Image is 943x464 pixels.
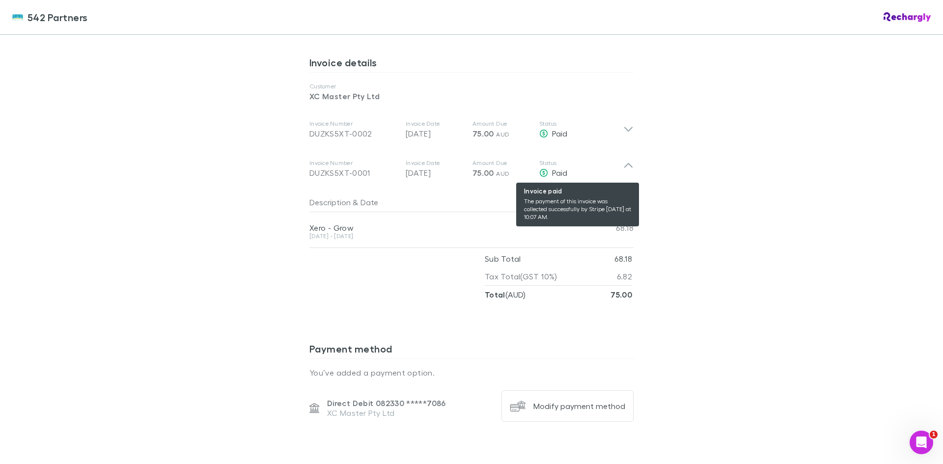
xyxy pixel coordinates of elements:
[309,167,398,179] div: DUZKS5XT-0001
[302,149,641,189] div: Invoice NumberDUZKS5XT-0001Invoice Date[DATE]Amount Due75.00 AUDStatus
[309,192,351,212] button: Description
[327,408,446,418] p: XC Master Pty Ltd
[496,131,509,138] span: AUD
[309,233,575,239] div: [DATE] - [DATE]
[575,212,634,244] div: 68.18
[485,268,557,285] p: Tax Total (GST 10%)
[309,56,634,72] h3: Invoice details
[501,390,634,422] button: Modify payment method
[610,290,632,300] strong: 75.00
[406,128,465,139] p: [DATE]
[472,120,531,128] p: Amount Due
[472,129,494,138] span: 75.00
[614,250,632,268] p: 68.18
[485,290,505,300] strong: Total
[309,128,398,139] div: DUZKS5XT-0002
[472,168,494,178] span: 75.00
[309,367,634,379] p: You’ve added a payment option.
[361,192,378,212] button: Date
[472,159,531,167] p: Amount Due
[496,170,509,177] span: AUD
[12,11,24,23] img: 542 Partners's Logo
[539,159,623,167] p: Status
[485,286,526,303] p: ( AUD )
[406,167,465,179] p: [DATE]
[910,431,933,454] iframe: Intercom live chat
[309,223,575,233] div: Xero - Grow
[309,343,634,358] h3: Payment method
[485,250,521,268] p: Sub Total
[327,398,446,408] p: Direct Debit 082330 ***** 7086
[884,12,931,22] img: Rechargly Logo
[28,10,88,25] span: 542 Partners
[302,110,641,149] div: Invoice NumberDUZKS5XT-0002Invoice Date[DATE]Amount Due75.00 AUDStatusPaid
[617,268,632,285] p: 6.82
[539,120,623,128] p: Status
[406,159,465,167] p: Invoice Date
[510,398,526,414] img: Modify payment method's Logo
[533,401,625,411] div: Modify payment method
[552,168,567,177] span: Paid
[309,159,398,167] p: Invoice Number
[309,82,634,90] p: Customer
[406,120,465,128] p: Invoice Date
[309,90,634,102] p: XC Master Pty Ltd
[309,192,571,212] div: &
[309,120,398,128] p: Invoice Number
[930,431,938,438] span: 1
[552,129,567,138] span: Paid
